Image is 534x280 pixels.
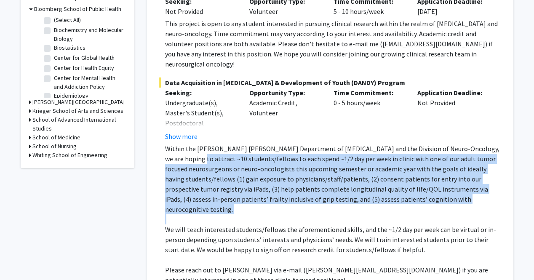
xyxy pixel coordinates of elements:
[334,88,405,98] p: Time Commitment:
[32,133,80,142] h3: School of Medicine
[6,242,36,274] iframe: Chat
[327,88,411,141] div: 0 - 5 hours/week
[32,142,77,151] h3: School of Nursing
[54,43,85,52] label: Biostatistics
[32,151,107,160] h3: Whiting School of Engineering
[165,98,237,168] div: Undergraduate(s), Master's Student(s), Postdoctoral Researcher(s) / Research Staff, Medical Resid...
[54,74,124,91] label: Center for Mental Health and Addiction Policy
[32,107,123,115] h3: Krieger School of Arts and Sciences
[54,91,88,100] label: Epidemiology
[165,19,502,69] div: This project is open to any student interested in pursuing clinical research within the realm of ...
[54,53,115,62] label: Center for Global Health
[54,26,124,43] label: Biochemistry and Molecular Biology
[54,64,114,72] label: Center for Health Equity
[417,88,489,98] p: Application Deadline:
[411,88,495,141] div: Not Provided
[159,77,502,88] span: Data Acquisition in [MEDICAL_DATA] & Development of Youth (DANDY) Program
[32,115,126,133] h3: School of Advanced International Studies
[165,224,502,255] p: We will teach interested students/fellows the aforementioned skills, and the ~1/2 day per week ca...
[165,6,237,16] div: Not Provided
[249,88,321,98] p: Opportunity Type:
[54,16,81,24] label: (Select All)
[243,88,327,141] div: Academic Credit, Volunteer
[32,98,125,107] h3: [PERSON_NAME][GEOGRAPHIC_DATA]
[165,131,198,141] button: Show more
[34,5,121,13] h3: Bloomberg School of Public Health
[165,144,502,214] p: Within the [PERSON_NAME] [PERSON_NAME] Department of [MEDICAL_DATA] and the Division of Neuro-Onc...
[165,88,237,98] p: Seeking:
